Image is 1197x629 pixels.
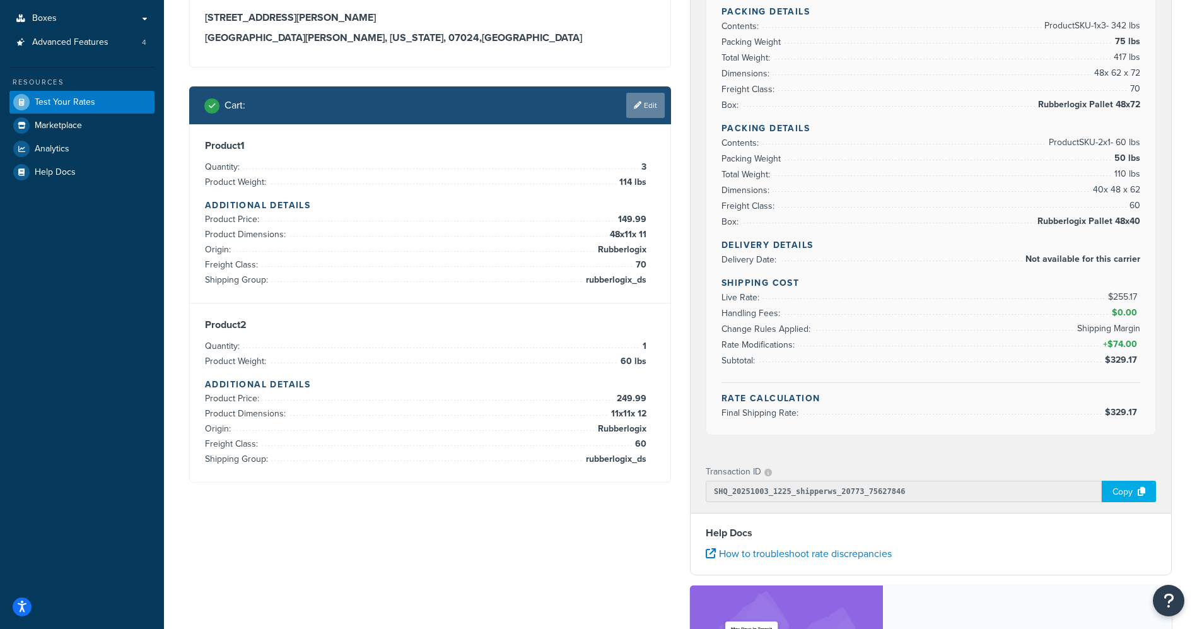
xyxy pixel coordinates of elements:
[638,160,646,175] span: 3
[583,452,646,467] span: rubberlogix_ds
[1046,135,1140,150] span: Product SKU-2 x 1 - 60 lbs
[614,391,646,406] span: 249.99
[616,175,646,190] span: 114 lbs
[9,31,155,54] a: Advanced Features4
[1126,198,1140,213] span: 60
[205,437,261,450] span: Freight Class:
[205,199,655,212] h4: Additional Details
[721,276,1140,290] h4: Shipping Cost
[1105,406,1140,419] span: $329.17
[205,139,655,152] h3: Product 1
[1090,182,1140,197] span: 40 x 48 x 62
[205,339,243,353] span: Quantity:
[721,338,798,351] span: Rate Modifications:
[205,32,655,44] h3: [GEOGRAPHIC_DATA][PERSON_NAME], [US_STATE], 07024 , [GEOGRAPHIC_DATA]
[1101,337,1140,352] span: +
[9,31,155,54] li: Advanced Features
[607,227,646,242] span: 48 x 11 x 11
[721,406,802,420] span: Final Shipping Rate:
[721,83,778,96] span: Freight Class:
[1108,290,1140,303] span: $255.17
[205,243,234,256] span: Origin:
[35,144,69,155] span: Analytics
[721,199,778,213] span: Freight Class:
[9,138,155,160] a: Analytics
[721,35,784,49] span: Packing Weight
[205,160,243,173] span: Quantity:
[639,339,646,354] span: 1
[205,422,234,435] span: Origin:
[1112,34,1140,49] span: 75 lbs
[721,322,814,336] span: Change Rules Applied:
[1022,252,1140,267] span: Not available for this carrier
[721,184,773,197] span: Dimensions:
[205,452,271,466] span: Shipping Group:
[1127,81,1140,97] span: 70
[615,212,646,227] span: 149.99
[35,97,95,108] span: Test Your Rates
[9,161,155,184] a: Help Docs
[1041,18,1140,33] span: Product SKU-1 x 3 - 342 lbs
[1034,214,1140,229] span: Rubberlogix Pallet 48x40
[721,291,762,304] span: Live Rate:
[633,257,646,273] span: 70
[142,37,146,48] span: 4
[1153,585,1184,616] button: Open Resource Center
[721,152,784,165] span: Packing Weight
[626,93,665,118] a: Edit
[205,258,261,271] span: Freight Class:
[32,37,108,48] span: Advanced Features
[721,67,773,80] span: Dimensions:
[1111,50,1140,65] span: 417 lbs
[721,354,758,367] span: Subtotal:
[205,175,269,189] span: Product Weight:
[721,392,1140,405] h4: Rate Calculation
[205,355,269,368] span: Product Weight:
[721,122,1140,135] h4: Packing Details
[721,215,742,228] span: Box:
[35,167,76,178] span: Help Docs
[205,319,655,331] h3: Product 2
[1035,97,1140,112] span: Rubberlogix Pallet 48x72
[595,421,646,437] span: Rubberlogix
[632,437,646,452] span: 60
[205,378,655,391] h4: Additional Details
[205,213,262,226] span: Product Price:
[205,273,271,286] span: Shipping Group:
[721,238,1140,252] h4: Delivery Details
[205,407,289,420] span: Product Dimensions:
[721,253,780,266] span: Delivery Date:
[721,136,762,150] span: Contents:
[721,98,742,112] span: Box:
[205,11,655,24] h3: [STREET_ADDRESS][PERSON_NAME]
[9,77,155,88] div: Resources
[1105,353,1140,367] span: $329.17
[595,242,646,257] span: Rubberlogix
[1107,338,1140,351] span: $74.00
[706,526,1156,541] h4: Help Docs
[721,5,1140,18] h4: Packing Details
[1102,481,1156,502] div: Copy
[721,20,762,33] span: Contents:
[205,392,262,405] span: Product Price:
[1111,151,1140,166] span: 50 lbs
[35,121,82,131] span: Marketplace
[721,168,773,181] span: Total Weight:
[9,114,155,137] a: Marketplace
[1074,321,1140,336] span: Shipping Margin
[9,7,155,30] a: Boxes
[32,13,57,24] span: Boxes
[617,354,646,369] span: 60 lbs
[9,91,155,114] a: Test Your Rates
[1091,66,1140,81] span: 48 x 62 x 72
[1111,167,1140,182] span: 110 lbs
[706,463,761,481] p: Transaction ID
[225,100,245,111] h2: Cart :
[706,546,892,561] a: How to troubleshoot rate discrepancies
[608,406,646,421] span: 11 x 11 x 12
[1112,306,1140,319] span: $0.00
